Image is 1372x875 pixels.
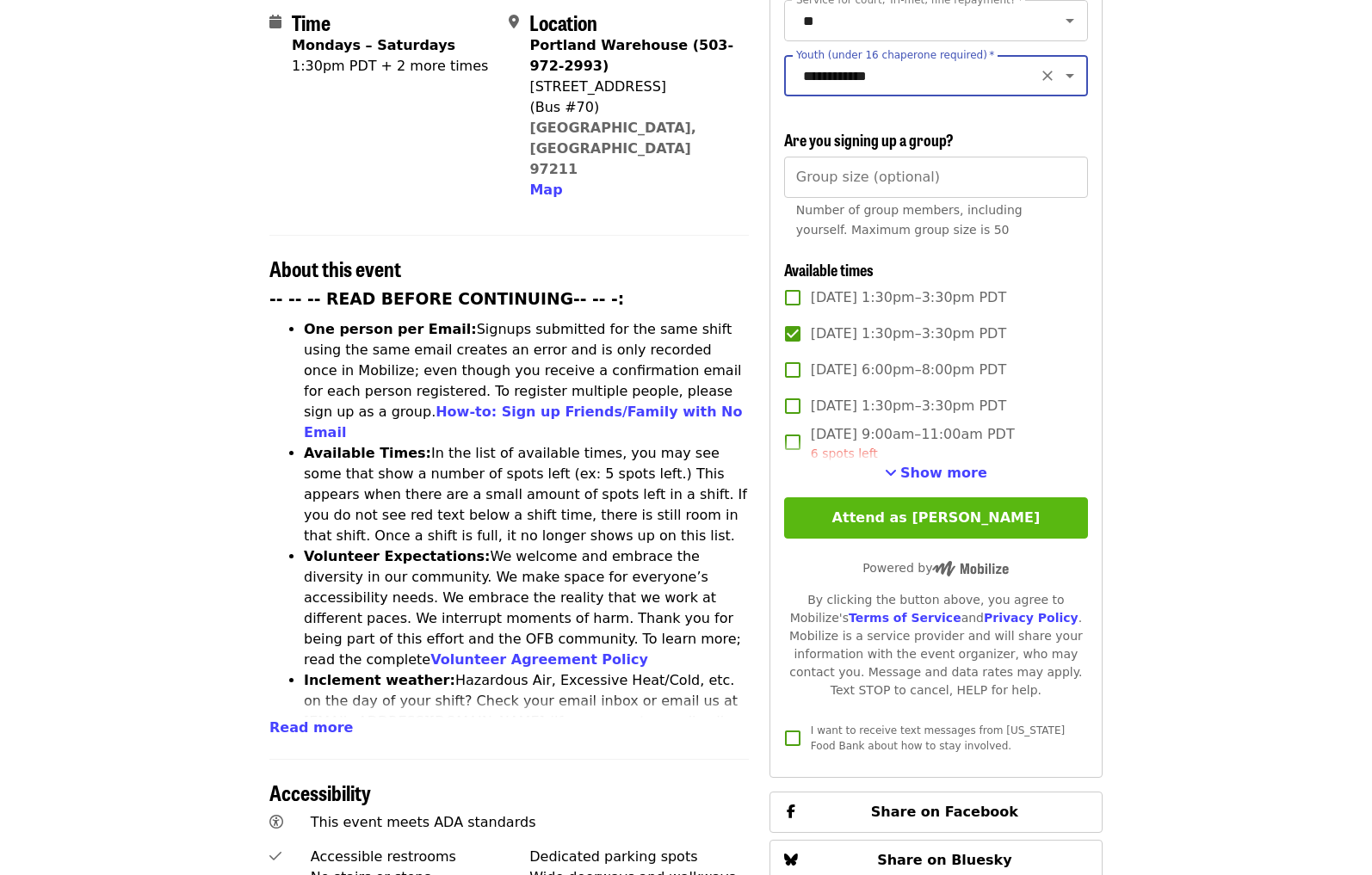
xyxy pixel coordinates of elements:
[877,852,1012,868] span: Share on Bluesky
[811,324,1006,344] span: [DATE] 1:30pm–3:30pm PDT
[430,651,648,668] a: Volunteer Agreement Policy
[529,7,597,37] span: Location
[269,14,281,30] i: calendar icon
[292,7,331,37] span: Time
[269,814,283,830] i: universal-access icon
[796,203,1023,237] span: Number of group members, including yourself. Maximum group size is 50
[529,847,749,867] div: Dedicated parking spots
[529,77,734,97] div: [STREET_ADDRESS]
[269,718,353,738] button: Read more
[932,561,1009,576] img: Powered by Mobilize
[811,396,1006,416] span: [DATE] 1:30pm–3:30pm PDT
[509,14,519,30] i: map-marker-alt icon
[529,182,562,198] span: Map
[784,591,1088,699] div: By clicking the button above, you agree to Mobilize's and . Mobilize is a service provider and wi...
[811,424,1015,463] span: [DATE] 9:00am–11:00am PDT
[871,804,1018,820] span: Share on Facebook
[862,561,1009,575] span: Powered by
[304,445,431,461] strong: Available Times:
[796,50,994,60] label: Youth (under 16 chaperone required)
[811,360,1006,380] span: [DATE] 6:00pm–8:00pm PDT
[849,611,961,625] a: Terms of Service
[269,253,401,283] span: About this event
[784,157,1088,198] input: [object Object]
[784,258,874,280] span: Available times
[885,463,987,484] button: See more timeslots
[811,287,1006,308] span: [DATE] 1:30pm–3:30pm PDT
[1058,9,1082,33] button: Open
[304,546,749,670] li: We welcome and embrace the diversity in our community. We make space for everyone’s accessibility...
[984,611,1078,625] a: Privacy Policy
[529,120,696,177] a: [GEOGRAPHIC_DATA], [GEOGRAPHIC_DATA] 97211
[269,290,624,308] strong: -- -- -- READ BEFORE CONTINUING-- -- -:
[292,56,488,77] div: 1:30pm PDT + 2 more times
[811,724,1065,752] span: I want to receive text messages from [US_STATE] Food Bank about how to stay involved.
[529,97,734,118] div: (Bus #70)
[811,447,878,460] span: 6 spots left
[304,672,455,688] strong: Inclement weather:
[269,848,281,865] i: check icon
[304,404,743,441] a: How-to: Sign up Friends/Family with No Email
[529,37,733,74] strong: Portland Warehouse (503-972-2993)
[769,792,1103,833] button: Share on Facebook
[311,847,530,867] div: Accessible restrooms
[269,719,353,736] span: Read more
[1058,64,1082,88] button: Open
[269,777,371,807] span: Accessibility
[304,321,477,337] strong: One person per Email:
[304,670,749,773] li: Hazardous Air, Excessive Heat/Cold, etc. on the day of your shift? Check your email inbox or emai...
[304,319,749,443] li: Signups submitted for the same shift using the same email creates an error and is only recorded o...
[1035,64,1060,88] button: Clear
[900,465,987,481] span: Show more
[311,814,536,830] span: This event meets ADA standards
[304,548,491,564] strong: Volunteer Expectations:
[784,128,954,151] span: Are you signing up a group?
[529,180,562,200] button: Map
[292,37,455,53] strong: Mondays – Saturdays
[784,497,1088,539] button: Attend as [PERSON_NAME]
[304,443,749,546] li: In the list of available times, you may see some that show a number of spots left (ex: 5 spots le...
